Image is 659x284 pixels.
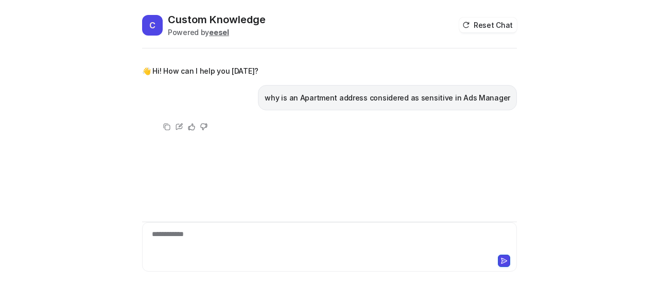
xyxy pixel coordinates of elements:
[459,18,517,32] button: Reset Chat
[142,15,163,36] span: C
[209,28,229,37] b: eesel
[142,65,258,77] p: 👋 Hi! How can I help you [DATE]?
[168,27,266,38] div: Powered by
[168,12,266,27] h2: Custom Knowledge
[265,92,510,104] p: why is an Apartment address considered as sensitive in Ads Manager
